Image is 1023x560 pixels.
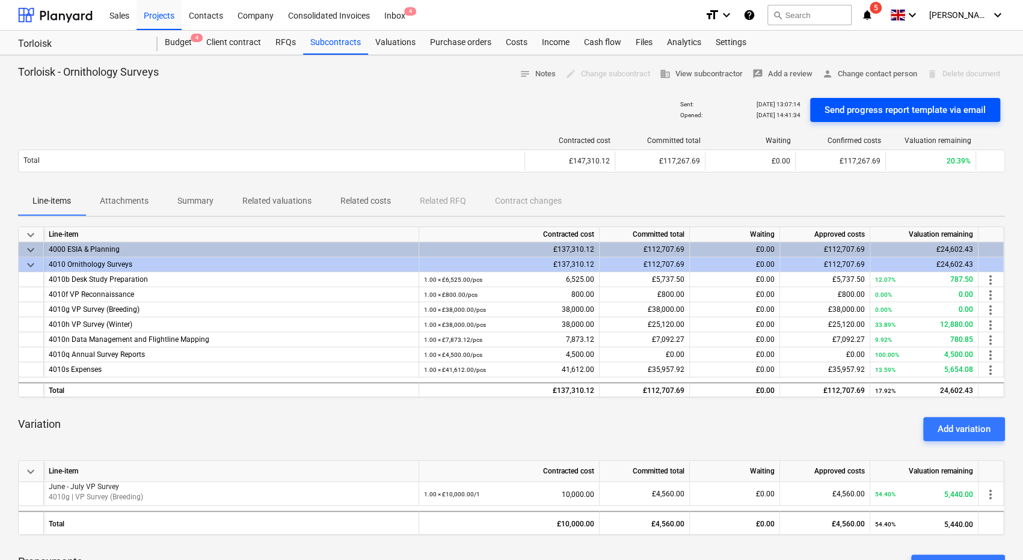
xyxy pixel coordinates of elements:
[419,382,600,397] div: £137,310.12
[530,136,610,145] div: Contracted cost
[424,291,478,298] small: 1.00 × £800.00 / pcs
[983,318,998,332] span: more_vert
[719,8,734,22] i: keyboard_arrow_down
[655,65,748,84] button: View subcontractor
[947,157,971,165] span: 20.39%
[44,227,419,242] div: Line-item
[659,157,700,165] span: £117,267.69
[18,38,143,50] div: Torloisk
[158,31,199,55] a: Budget4
[652,490,684,498] span: £4,560.00
[424,276,482,283] small: 1.00 × £6,525.00 / pcs
[705,8,719,22] i: format_size
[756,305,775,314] span: £0.00
[424,352,482,358] small: 1.00 × £4,500.00 / pcs
[752,68,763,79] span: rate_review
[690,382,780,397] div: £0.00
[660,31,708,55] div: Analytics
[780,257,870,272] div: £112,707.69
[424,306,486,313] small: 1.00 × £38,000.00 / pcs
[303,31,368,55] div: Subcontracts
[49,302,414,317] div: 4010g VP Survey (Breeding)
[983,303,998,317] span: more_vert
[875,336,892,343] small: 9.92%
[268,31,303,55] a: RFQs
[875,321,896,328] small: 33.89%
[828,365,865,374] span: £35,957.92
[158,31,199,55] div: Budget
[100,195,149,207] p: Attachments
[757,111,800,119] p: [DATE] 14:41:34
[870,257,978,272] div: £24,602.43
[49,242,414,257] div: 4000 ESIA & Planning
[875,317,973,332] div: 12,880.00
[600,511,690,535] div: £4,560.00
[199,31,268,55] a: Client contract
[600,257,690,272] div: £112,707.69
[846,350,865,359] span: £0.00
[680,100,693,108] p: Sent :
[756,335,775,344] span: £0.00
[875,362,973,377] div: 5,654.08
[424,491,480,498] small: 1.00 × £10,000.00 / 1
[424,367,486,373] small: 1.00 × £41,612.00 / pcs
[648,320,684,329] span: £25,120.00
[757,100,800,108] p: [DATE] 13:07:14
[875,272,973,287] div: 787.50
[690,242,780,257] div: £0.00
[191,34,203,42] span: 4
[690,461,780,482] div: Waiting
[938,421,991,437] div: Add variation
[810,98,1000,122] button: Send progress report template via email
[177,195,214,207] p: Summary
[875,521,896,528] small: 54.40%
[424,321,486,328] small: 1.00 × £38,000.00 / pcs
[340,195,391,207] p: Related costs
[832,275,865,284] span: £5,737.50
[49,362,414,377] div: 4010s Expenses
[875,388,896,394] small: 17.92%
[832,335,865,344] span: £7,092.27
[767,5,852,25] button: Search
[756,290,775,299] span: £0.00
[419,511,600,535] div: £10,000.00
[756,490,775,498] span: £0.00
[708,31,754,55] a: Settings
[875,306,892,313] small: 0.00%
[832,490,865,498] span: £4,560.00
[828,305,865,314] span: £38,000.00
[424,302,594,317] div: 38,000.00
[600,461,690,482] div: Committed total
[929,10,989,20] span: [PERSON_NAME]
[991,8,1005,22] i: keyboard_arrow_down
[652,335,684,344] span: £7,092.27
[44,461,419,482] div: Line-item
[825,102,986,118] div: Send progress report template via email
[535,31,577,55] a: Income
[23,464,38,479] span: keyboard_arrow_down
[660,67,743,81] span: View subcontractor
[983,348,998,362] span: more_vert
[828,320,865,329] span: £25,120.00
[423,31,499,55] a: Purchase orders
[963,502,1023,560] div: Chat Widget
[520,68,530,79] span: notes
[49,257,414,272] div: 4010 Ornithology Surveys
[875,347,973,362] div: 4,500.00
[404,7,416,16] span: 4
[368,31,423,55] a: Valuations
[983,333,998,347] span: more_vert
[780,227,870,242] div: Approved costs
[666,350,684,359] span: £0.00
[875,276,896,283] small: 12.07%
[657,290,684,299] span: £800.00
[419,257,600,272] div: £137,310.12
[49,347,414,362] div: 4010q Annual Survey Reports
[600,382,690,397] div: £112,707.69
